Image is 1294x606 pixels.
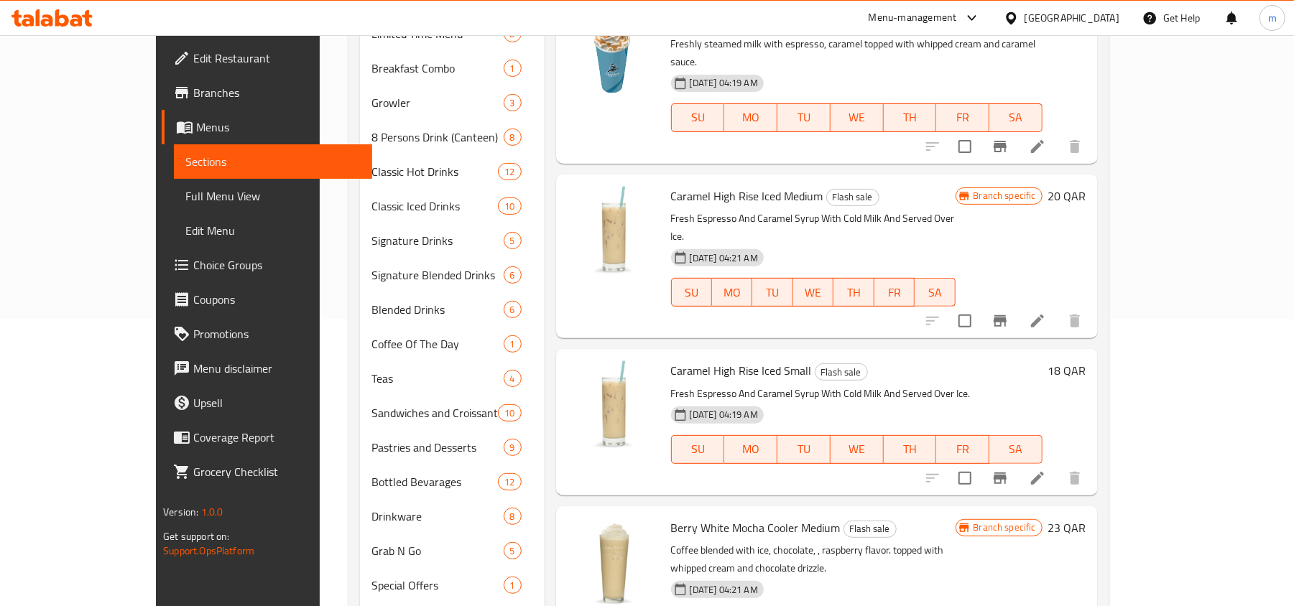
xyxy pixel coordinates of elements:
button: FR [936,103,989,132]
span: SA [995,439,1037,460]
span: TH [839,282,868,303]
div: Growler3 [360,85,545,120]
span: 8 [504,510,521,523]
div: Blended Drinks6 [360,292,545,327]
button: TH [884,435,937,464]
button: MO [724,435,777,464]
span: FR [942,107,984,128]
span: TU [758,282,787,303]
a: Edit menu item [1029,312,1046,330]
div: Grab N Go [371,542,504,559]
button: Branch-specific-item [983,304,1017,338]
a: Grocery Checklist [162,454,372,489]
span: Grocery Checklist [193,463,361,480]
span: WE [836,107,878,128]
span: Coffee Of The Day [371,335,504,353]
span: SA [920,282,949,303]
button: delete [1058,461,1092,495]
span: Flash sale [844,521,896,537]
button: TU [752,278,792,307]
div: items [498,163,521,180]
span: MO [730,107,772,128]
div: items [504,439,522,456]
div: items [504,232,522,249]
button: Branch-specific-item [983,461,1017,495]
span: Sections [185,153,361,170]
span: 6 [504,269,521,282]
button: SA [989,435,1043,464]
span: Menu disclaimer [193,360,361,377]
div: Special Offers1 [360,568,545,602]
button: FR [936,435,989,464]
span: Special Offers [371,577,504,594]
span: TH [889,439,931,460]
div: Drinkware8 [360,499,545,533]
button: Branch-specific-item [983,129,1017,164]
p: Fresh Espresso And Caramel Syrup With Cold Milk And Served Over Ice. [671,385,1043,403]
button: MO [712,278,752,307]
span: SU [678,439,719,460]
span: Growler [371,94,504,111]
button: delete [1058,304,1092,338]
span: Menus [196,118,361,136]
span: Classic Hot Drinks [371,163,498,180]
div: items [504,577,522,594]
div: Sandwiches and Croissant10 [360,396,545,430]
a: Coverage Report [162,420,372,454]
span: Sandwiches and Croissant [371,404,498,421]
a: Edit menu item [1029,138,1046,155]
div: items [504,266,522,284]
span: Flash sale [815,364,867,381]
span: 8 [504,131,521,144]
button: MO [724,103,777,132]
span: Choice Groups [193,256,361,274]
span: Classic Iced Drinks [371,197,498,215]
button: TH [833,278,874,307]
span: Select to update [950,463,980,493]
a: Edit Menu [174,213,372,248]
a: Upsell [162,386,372,420]
h6: 23 QAR [1048,518,1086,538]
button: TU [777,103,831,132]
span: 5 [504,544,521,558]
h6: 18 QAR [1048,360,1086,381]
div: Signature Drinks5 [360,223,545,258]
div: Flash sale [815,363,868,381]
button: TH [884,103,937,132]
span: WE [836,439,878,460]
div: Coffee Of The Day1 [360,327,545,361]
span: 10 [499,406,520,420]
button: SU [671,435,725,464]
span: TU [783,107,825,128]
span: WE [799,282,828,303]
div: Pastries and Desserts9 [360,430,545,465]
span: Select to update [950,306,980,336]
img: Caramel High Rise Iced Medium [568,186,660,278]
div: items [504,370,522,387]
div: Drinkware [371,508,504,525]
span: 3 [504,96,521,110]
p: Coffee blended with ice, chocolate, , raspberry flavor. topped with whipped cream and chocolate d... [671,541,956,577]
span: [DATE] 04:19 AM [684,408,764,421]
a: Promotions [162,317,372,351]
span: 12 [499,475,520,489]
div: Menu-management [869,9,957,27]
span: Select to update [950,131,980,162]
div: Signature Blended Drinks6 [360,258,545,292]
span: 1 [504,337,521,351]
span: Signature Drinks [371,232,504,249]
button: SA [915,278,955,307]
div: Teas4 [360,361,545,396]
div: items [498,473,521,490]
span: 5 [504,234,521,248]
div: Classic Hot Drinks12 [360,154,545,189]
span: Bottled Bevarages [371,473,498,490]
div: items [504,301,522,318]
button: WE [831,103,884,132]
img: Caramel Hi Rise Hot Small [568,11,660,103]
span: 9 [504,441,521,454]
button: FR [874,278,915,307]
